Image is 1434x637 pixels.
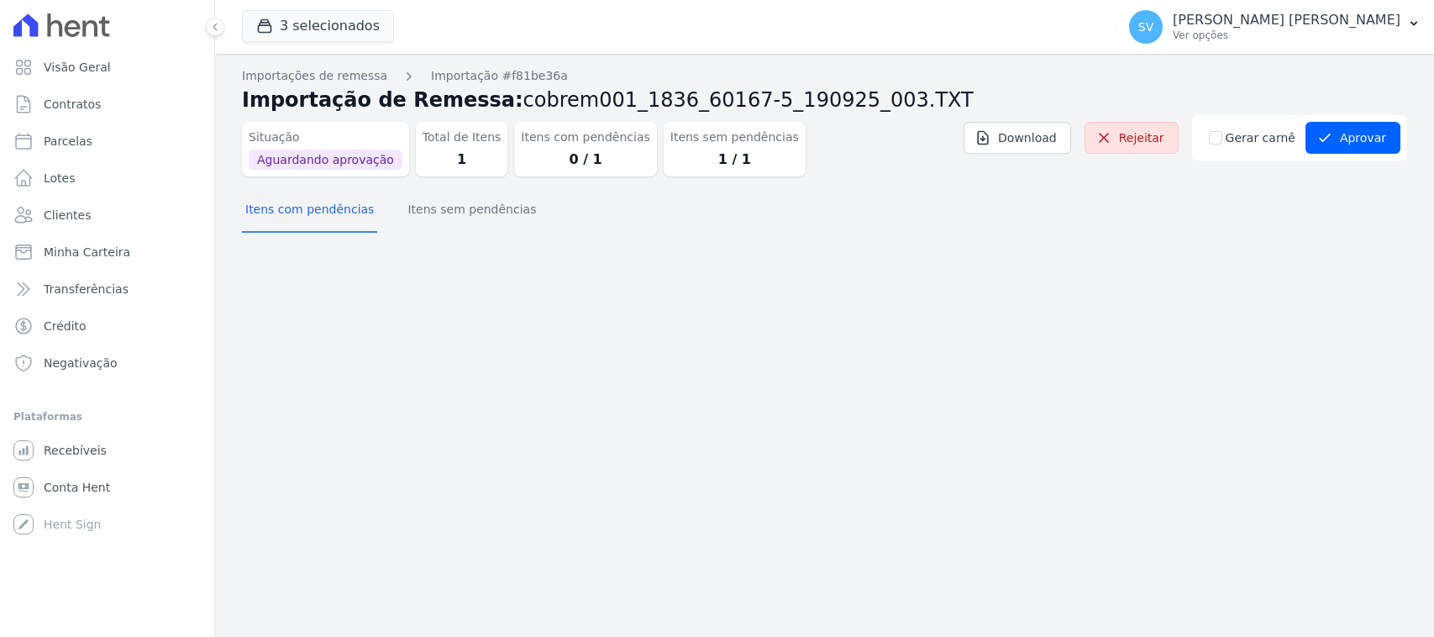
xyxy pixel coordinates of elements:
[521,129,649,146] dt: Itens com pendências
[1085,122,1179,154] a: Rejeitar
[670,150,799,170] dd: 1 / 1
[670,129,799,146] dt: Itens sem pendências
[7,434,207,467] a: Recebíveis
[431,67,568,85] a: Importação #f81be36a
[242,67,387,85] a: Importações de remessa
[1138,21,1153,33] span: SV
[44,318,87,334] span: Crédito
[7,124,207,158] a: Parcelas
[44,442,107,459] span: Recebíveis
[1305,122,1400,154] button: Aprovar
[7,346,207,380] a: Negativação
[404,189,539,233] button: Itens sem pendências
[523,88,974,112] span: cobrem001_1836_60167-5_190925_003.TXT
[44,479,110,496] span: Conta Hent
[44,281,129,297] span: Transferências
[1173,12,1400,29] p: [PERSON_NAME] [PERSON_NAME]
[44,244,130,261] span: Minha Carteira
[7,87,207,121] a: Contratos
[7,309,207,343] a: Crédito
[423,150,502,170] dd: 1
[7,161,207,195] a: Lotes
[7,471,207,504] a: Conta Hent
[242,189,377,233] button: Itens com pendências
[249,129,402,146] dt: Situação
[13,407,201,427] div: Plataformas
[7,235,207,269] a: Minha Carteira
[249,150,402,170] span: Aguardando aprovação
[44,207,91,224] span: Clientes
[1226,129,1295,147] label: Gerar carnê
[7,198,207,232] a: Clientes
[7,50,207,84] a: Visão Geral
[242,10,394,42] button: 3 selecionados
[44,355,118,371] span: Negativação
[44,170,76,187] span: Lotes
[1173,29,1400,42] p: Ver opções
[44,59,111,76] span: Visão Geral
[964,122,1071,154] a: Download
[1116,3,1434,50] button: SV [PERSON_NAME] [PERSON_NAME] Ver opções
[242,67,1407,85] nav: Breadcrumb
[44,96,101,113] span: Contratos
[242,85,1407,115] h2: Importação de Remessa:
[521,150,649,170] dd: 0 / 1
[44,133,92,150] span: Parcelas
[423,129,502,146] dt: Total de Itens
[7,272,207,306] a: Transferências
